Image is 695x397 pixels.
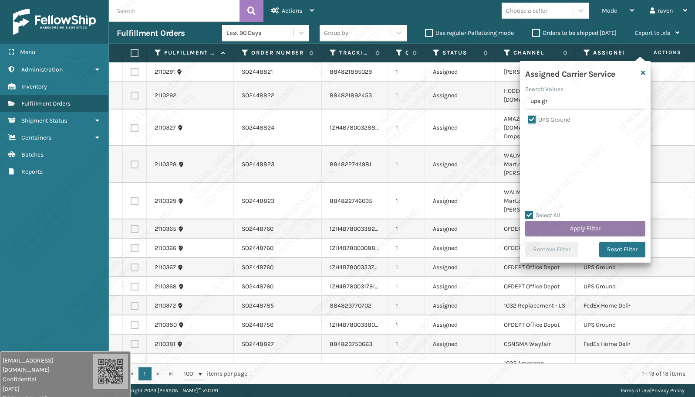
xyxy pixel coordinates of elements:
label: Quantity [405,49,408,57]
h3: Fulfillment Orders [117,28,185,38]
a: 1ZH4B7800308818204 [330,244,392,252]
a: 1ZH4B7800328848537 [330,124,393,131]
td: FedEx Home Delivery [576,296,659,315]
td: 1 [388,82,425,110]
label: UPS Ground [528,116,570,123]
a: 2110291 [155,68,175,76]
td: Assigned [425,315,496,335]
td: 1 [388,110,425,146]
label: Order Number [251,49,305,57]
a: 884821895029 [330,68,372,75]
td: Assigned [425,219,496,239]
td: 1 [388,219,425,239]
td: Assigned [425,335,496,354]
td: Assigned [425,354,496,382]
td: SO2448824 [234,110,322,146]
label: Search Values [525,85,563,94]
label: Select All [525,212,560,219]
td: SO2448821 [234,62,322,82]
label: Fulfillment Order Id [164,49,217,57]
label: Status [442,49,479,57]
span: Fulfillment Orders [21,100,71,107]
td: UPS Ground [576,315,659,335]
span: Export to .xls [635,29,670,37]
a: 2110292 [155,91,176,100]
a: 1ZH4B7800338236554 [330,225,392,233]
label: Orders to be shipped [DATE] [532,29,617,37]
span: Shipment Status [21,117,67,124]
td: SO2448756 [234,315,322,335]
a: 1ZH4B7800333742748 [330,264,391,271]
span: 100 [184,370,197,378]
img: logo [13,9,96,35]
td: HODEGA Home [DOMAIN_NAME] [496,82,576,110]
td: WALMART Wal-Mart.com-[PERSON_NAME] [496,183,576,219]
a: 2110380 [155,321,177,329]
td: 1 [388,277,425,296]
button: Reset Filter [599,242,645,257]
label: Use regular Palletizing mode [425,29,514,37]
td: OFDEPT Office Depot [496,277,576,296]
td: 1 [388,146,425,183]
td: Assigned [425,277,496,296]
td: SO2448812 [234,354,322,382]
td: SO2448823 [234,146,322,183]
td: 1 [388,315,425,335]
div: Group by [324,28,348,38]
span: Reports [21,168,43,175]
p: Copyright 2023 [PERSON_NAME]™ v 1.0.191 [119,384,218,397]
a: 2110366 [155,244,176,253]
span: Batches [21,151,44,158]
span: [DATE] [3,384,93,394]
td: LTL [576,354,659,382]
span: Actions [282,7,302,14]
td: Assigned [425,183,496,219]
td: CSNSMA Wayfair [496,335,576,354]
td: SO2448822 [234,82,322,110]
td: Assigned [425,110,496,146]
a: 2110327 [155,123,176,132]
a: 2110368 [155,282,177,291]
span: Actions [626,45,687,60]
a: 2110328 [155,160,177,169]
a: 1ZH4B7800338025960 [330,321,392,329]
td: OFDEPT Office Depot [496,239,576,258]
span: items per page [184,367,247,380]
a: Privacy Policy [651,387,685,394]
a: 2110372 [155,301,176,310]
label: Channel [513,49,559,57]
span: Mode [602,7,617,14]
td: SO2448823 [234,183,322,219]
td: 1 [388,354,425,382]
td: UPS Ground [576,277,659,296]
div: Last 90 Days [226,28,294,38]
td: OFDEPT Office Depot [496,315,576,335]
label: Tracking Number [339,49,371,57]
button: Remove Filter [525,242,578,257]
td: Assigned [425,146,496,183]
a: 1 [138,367,152,380]
a: 2110329 [155,197,176,205]
span: Inventory [21,83,47,90]
td: 1 [388,62,425,82]
a: 884821892453 [330,92,372,99]
span: Administration [21,66,63,73]
td: OFDEPT Office Depot [496,258,576,277]
a: 884822744981 [330,161,371,168]
td: Assigned [425,258,496,277]
div: Choose a seller [506,6,547,15]
button: Apply Filter [525,221,645,236]
span: Containers [21,134,51,141]
td: 1 [388,296,425,315]
td: AMAZOWA-DS [DOMAIN_NAME] Dropship [496,110,576,146]
a: 884823770702 [330,302,371,309]
h4: Assigned Carrier Service [525,66,615,79]
td: SO2448785 [234,296,322,315]
td: 1022 American Signature Inc. [496,354,576,382]
a: Terms of Use [620,387,650,394]
td: FedEx Home Delivery [576,335,659,354]
td: 1 [388,335,425,354]
td: WALMART Wal-Mart.com-[PERSON_NAME] [496,146,576,183]
td: Assigned [425,82,496,110]
td: Assigned [425,62,496,82]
